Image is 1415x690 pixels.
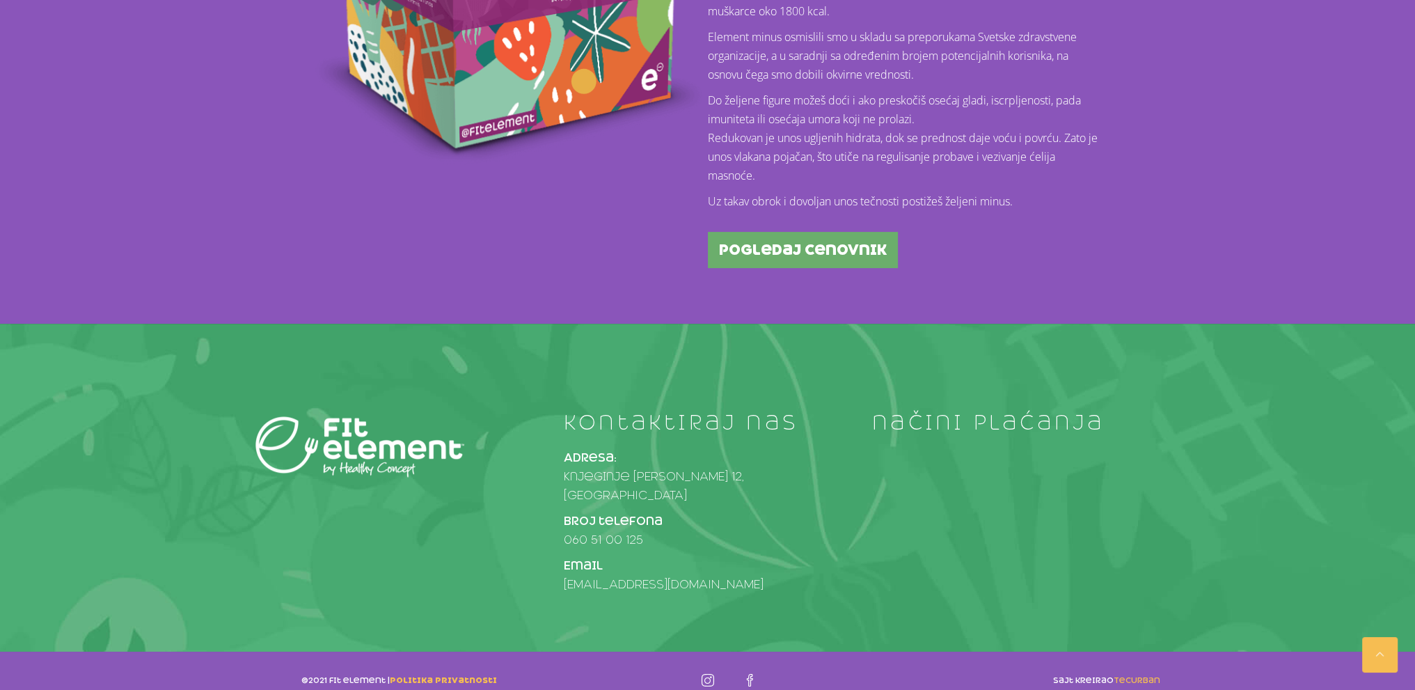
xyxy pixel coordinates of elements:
span: pogledaj cenovnik [719,243,887,257]
strong: Email [564,558,603,573]
p: Do željene figure možeš doći i ako preskočiš osećaj gladi, iscrpljenosti, pada imuniteta ili oseć... [708,91,1105,185]
p: Element minus osmislili smo u skladu sa preporukama Svetske zdravstvene organizacije, a u saradnj... [708,28,1105,84]
a: pogledaj cenovnik [708,232,898,268]
p: sajt kreirao [872,674,1160,687]
strong: Broj telefona [564,514,663,528]
p: Knjeginje [PERSON_NAME] 12, [GEOGRAPHIC_DATA] [564,448,851,505]
p: ©2021 fit element | [255,674,543,687]
a: 060 51 00 125 [564,533,643,547]
p: Uz takav obrok i dovoljan unos tečnosti postižeš željeni minus. [708,192,1105,211]
h4: načini plaćanja [872,411,1160,434]
h4: kontaktiraj nas [564,411,851,434]
a: [EMAIL_ADDRESS][DOMAIN_NAME] [564,577,764,592]
a: politika privatnosti [390,675,497,685]
strong: Adresa: [564,450,617,465]
a: TecUrban [1113,675,1160,685]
